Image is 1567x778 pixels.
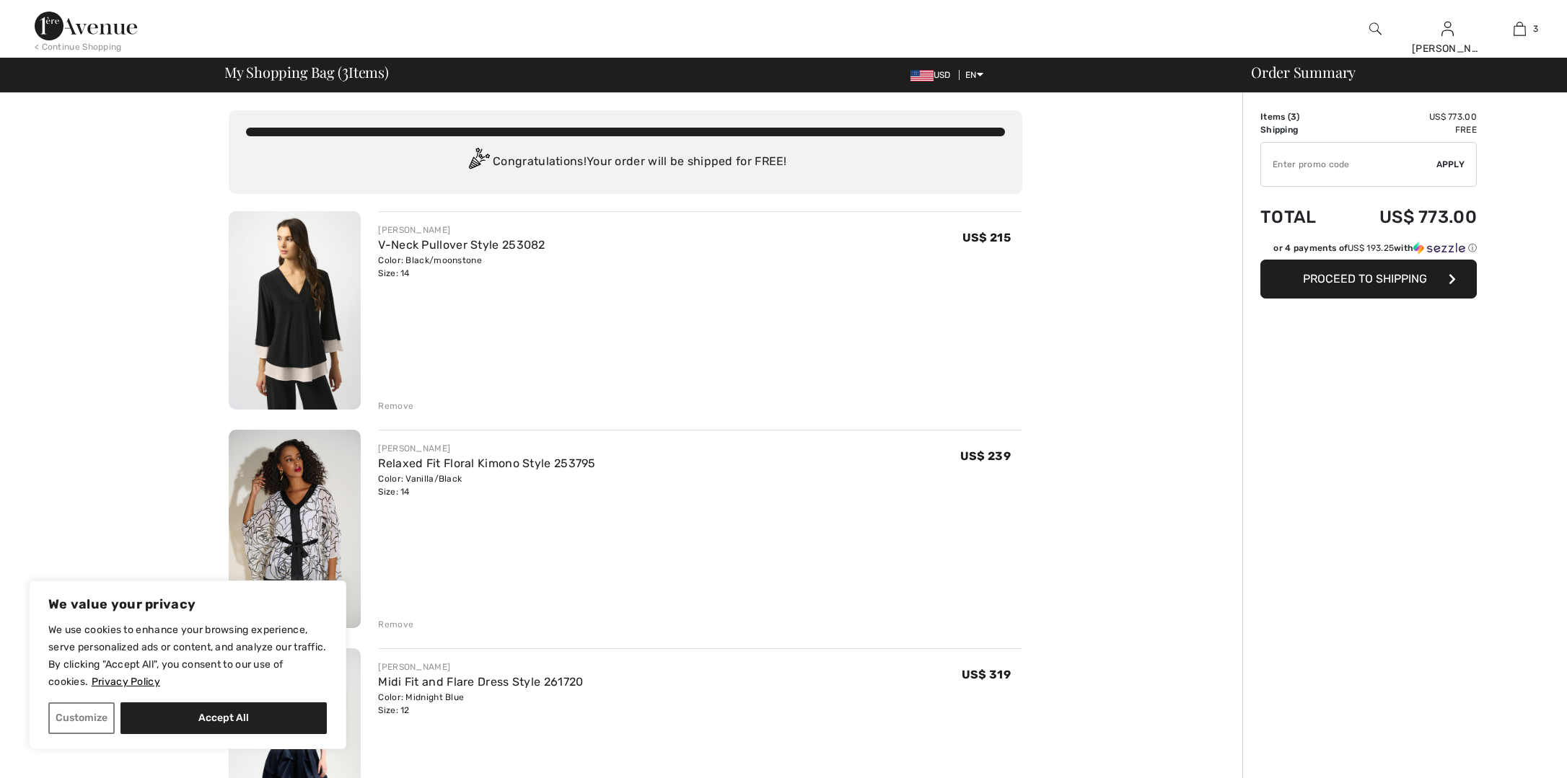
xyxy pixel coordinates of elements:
[120,702,327,734] button: Accept All
[960,449,1011,463] span: US$ 239
[1514,20,1526,37] img: My Bag
[378,675,583,689] a: Midi Fit and Flare Dress Style 261720
[378,399,413,412] div: Remove
[1533,22,1538,35] span: 3
[1260,123,1339,136] td: Shipping
[229,430,361,628] img: Relaxed Fit Floral Kimono Style 253795
[1260,260,1477,299] button: Proceed to Shipping
[1339,123,1477,136] td: Free
[48,596,327,613] p: We value your privacy
[246,148,1005,177] div: Congratulations! Your order will be shipped for FREE!
[1484,20,1555,37] a: 3
[962,668,1011,681] span: US$ 319
[48,702,115,734] button: Customize
[35,12,137,40] img: 1ère Avenue
[378,456,595,470] a: Relaxed Fit Floral Kimono Style 253795
[910,70,934,81] img: US Dollar
[1234,65,1558,79] div: Order Summary
[1339,110,1477,123] td: US$ 773.00
[342,61,348,80] span: 3
[910,70,957,80] span: USD
[1413,242,1465,255] img: Sezzle
[378,472,595,498] div: Color: Vanilla/Black Size: 14
[35,40,122,53] div: < Continue Shopping
[464,148,493,177] img: Congratulation2.svg
[91,675,161,689] a: Privacy Policy
[1441,22,1454,35] a: Sign In
[378,224,545,237] div: [PERSON_NAME]
[962,231,1011,244] span: US$ 215
[1412,41,1483,56] div: [PERSON_NAME]
[378,254,545,280] div: Color: Black/moonstone Size: 14
[1339,193,1477,242] td: US$ 773.00
[378,660,583,673] div: [PERSON_NAME]
[378,442,595,455] div: [PERSON_NAME]
[378,691,583,717] div: Color: Midnight Blue Size: 12
[1260,242,1477,260] div: or 4 payments ofUS$ 193.25withSezzle Click to learn more about Sezzle
[1303,272,1427,286] span: Proceed to Shipping
[378,238,545,252] a: V-Neck Pullover Style 253082
[1369,20,1382,37] img: search the website
[1436,158,1465,171] span: Apply
[1273,242,1477,255] div: or 4 payments of with
[1348,243,1394,253] span: US$ 193.25
[1260,193,1339,242] td: Total
[1291,112,1296,122] span: 3
[1260,110,1339,123] td: Items ( )
[224,65,389,79] span: My Shopping Bag ( Items)
[229,211,361,410] img: V-Neck Pullover Style 253082
[29,580,346,749] div: We value your privacy
[1261,143,1436,186] input: Promo code
[1441,20,1454,37] img: My Info
[48,622,327,691] p: We use cookies to enhance your browsing experience, serve personalized ads or content, and analyz...
[378,618,413,631] div: Remove
[965,70,983,80] span: EN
